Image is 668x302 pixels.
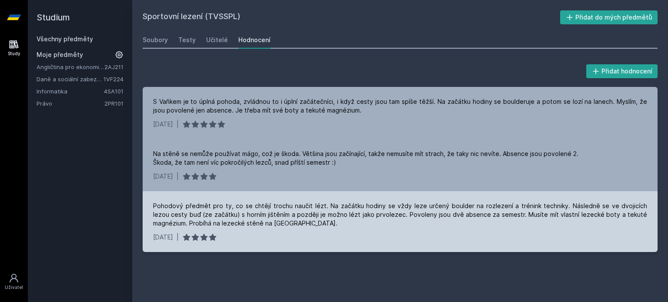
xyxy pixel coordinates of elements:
[2,269,26,295] a: Uživatel
[206,36,228,44] div: Učitelé
[153,97,647,115] div: S Vaňkem je to úplná pohoda, zvládnou to i úplní začátečníci, i když cesty jsou tam spíše těžší. ...
[177,233,179,242] div: |
[37,63,104,71] a: Angličtina pro ekonomická studia 1 (B2/C1)
[37,75,104,83] a: Daně a sociální zabezpečení
[37,99,104,108] a: Právo
[153,149,580,167] div: Na stěně se nemůže používat mágo, což je škoda. Většina jsou začínající, takže nemusíte mít strac...
[238,31,271,49] a: Hodnocení
[560,10,658,24] button: Přidat do mých předmětů
[586,64,658,78] button: Přidat hodnocení
[238,36,271,44] div: Hodnocení
[104,63,124,70] a: 2AJ211
[5,284,23,291] div: Uživatel
[153,202,647,228] div: Pohodový předmět pro ty, co se chtějí trochu naučit lézt. Na začátku hodiny se vždy leze určený b...
[143,36,168,44] div: Soubory
[2,35,26,61] a: Study
[178,31,196,49] a: Testy
[206,31,228,49] a: Učitelé
[177,120,179,129] div: |
[143,31,168,49] a: Soubory
[37,50,83,59] span: Moje předměty
[153,172,173,181] div: [DATE]
[153,233,173,242] div: [DATE]
[178,36,196,44] div: Testy
[37,87,104,96] a: Informatika
[8,50,20,57] div: Study
[143,10,560,24] h2: Sportovní lezení (TVSSPL)
[104,76,124,83] a: 1VF224
[37,35,93,43] a: Všechny předměty
[177,172,179,181] div: |
[104,100,124,107] a: 2PR101
[104,88,124,95] a: 4SA101
[153,120,173,129] div: [DATE]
